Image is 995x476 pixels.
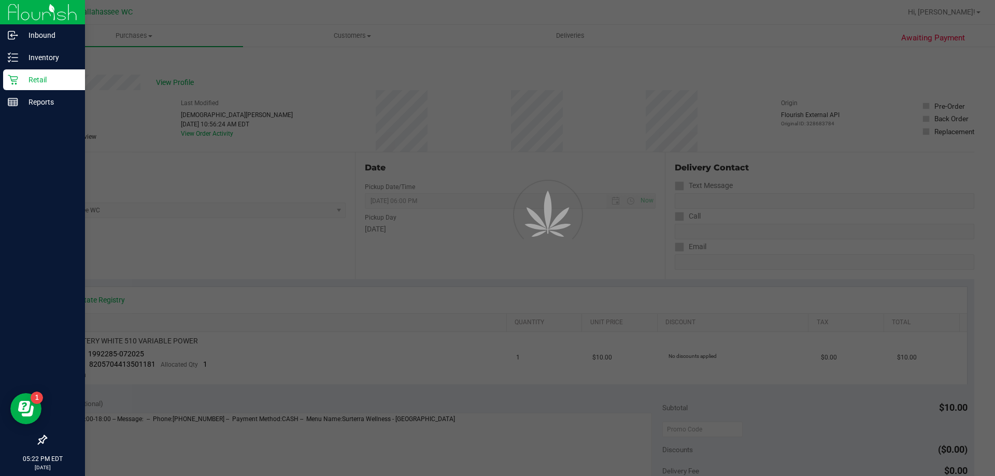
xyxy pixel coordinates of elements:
[8,30,18,40] inline-svg: Inbound
[18,51,80,64] p: Inventory
[5,464,80,471] p: [DATE]
[18,29,80,41] p: Inbound
[31,392,43,404] iframe: Resource center unread badge
[5,454,80,464] p: 05:22 PM EDT
[8,75,18,85] inline-svg: Retail
[18,96,80,108] p: Reports
[8,97,18,107] inline-svg: Reports
[18,74,80,86] p: Retail
[8,52,18,63] inline-svg: Inventory
[10,393,41,424] iframe: Resource center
